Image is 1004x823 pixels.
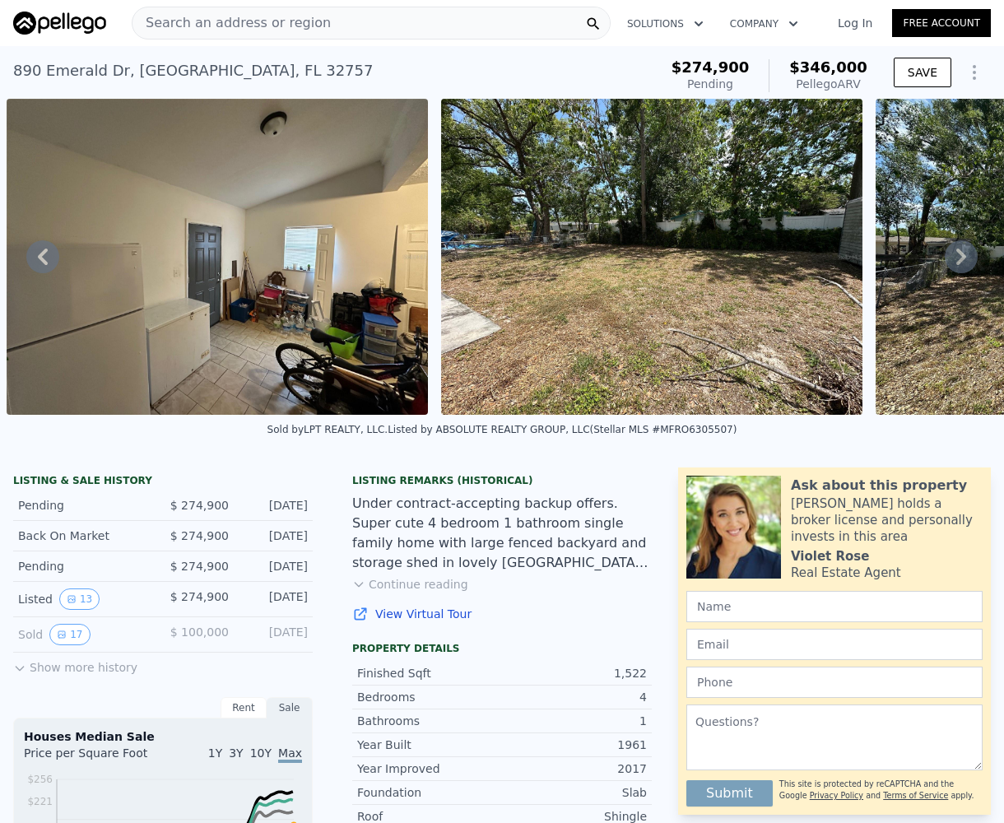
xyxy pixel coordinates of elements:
[502,665,647,681] div: 1,522
[49,624,90,645] button: View historical data
[894,58,951,87] button: SAVE
[352,606,652,622] a: View Virtual Tour
[502,737,647,753] div: 1961
[242,558,308,574] div: [DATE]
[352,474,652,487] div: Listing Remarks (Historical)
[958,56,991,89] button: Show Options
[170,529,229,542] span: $ 274,900
[502,760,647,777] div: 2017
[352,642,652,655] div: Property details
[502,713,647,729] div: 1
[18,624,150,645] div: Sold
[18,528,150,544] div: Back On Market
[13,474,313,491] div: LISTING & SALE HISTORY
[7,99,428,415] img: Sale: 147599353 Parcel: 61896725
[686,667,983,698] input: Phone
[208,746,222,760] span: 1Y
[229,746,243,760] span: 3Y
[352,494,652,573] div: Under contract-accepting backup offers. Super cute 4 bedroom 1 bathroom single family home with l...
[789,58,867,76] span: $346,000
[672,76,750,92] div: Pending
[278,746,302,763] span: Max
[686,591,983,622] input: Name
[357,713,502,729] div: Bathrooms
[791,548,869,565] div: Violet Rose
[791,476,967,495] div: Ask about this property
[357,760,502,777] div: Year Improved
[242,624,308,645] div: [DATE]
[27,796,53,807] tspan: $221
[242,497,308,514] div: [DATE]
[357,665,502,681] div: Finished Sqft
[170,560,229,573] span: $ 274,900
[242,588,308,610] div: [DATE]
[267,424,388,435] div: Sold by LPT REALTY, LLC .
[18,558,150,574] div: Pending
[170,590,229,603] span: $ 274,900
[221,697,267,718] div: Rent
[170,625,229,639] span: $ 100,000
[502,689,647,705] div: 4
[614,9,717,39] button: Solutions
[250,746,272,760] span: 10Y
[13,59,373,82] div: 890 Emerald Dr , [GEOGRAPHIC_DATA] , FL 32757
[441,99,862,415] img: Sale: 147599353 Parcel: 61896725
[883,791,948,800] a: Terms of Service
[59,588,100,610] button: View historical data
[24,745,163,771] div: Price per Square Foot
[27,774,53,785] tspan: $256
[686,780,773,807] button: Submit
[357,784,502,801] div: Foundation
[672,58,750,76] span: $274,900
[779,774,983,807] div: This site is protected by reCAPTCHA and the Google and apply.
[502,784,647,801] div: Slab
[170,499,229,512] span: $ 274,900
[18,588,150,610] div: Listed
[242,528,308,544] div: [DATE]
[892,9,991,37] a: Free Account
[810,791,863,800] a: Privacy Policy
[357,689,502,705] div: Bedrooms
[717,9,811,39] button: Company
[686,629,983,660] input: Email
[791,495,983,545] div: [PERSON_NAME] holds a broker license and personally invests in this area
[24,728,302,745] div: Houses Median Sale
[791,565,901,581] div: Real Estate Agent
[357,737,502,753] div: Year Built
[388,424,737,435] div: Listed by ABSOLUTE REALTY GROUP, LLC (Stellar MLS #MFRO6305507)
[352,576,468,593] button: Continue reading
[13,12,106,35] img: Pellego
[267,697,313,718] div: Sale
[789,76,867,92] div: Pellego ARV
[132,13,331,33] span: Search an address or region
[818,15,892,31] a: Log In
[18,497,150,514] div: Pending
[13,653,137,676] button: Show more history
